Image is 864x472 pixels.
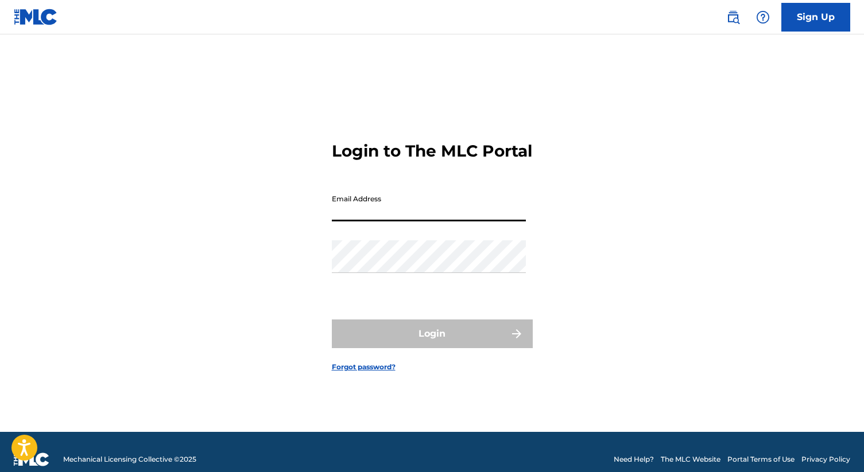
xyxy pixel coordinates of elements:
span: Mechanical Licensing Collective © 2025 [63,454,196,465]
img: logo [14,453,49,466]
div: Help [751,6,774,29]
a: Sign Up [781,3,850,32]
a: Privacy Policy [801,454,850,465]
a: Need Help? [614,454,654,465]
img: help [756,10,770,24]
img: search [726,10,740,24]
a: Portal Terms of Use [727,454,795,465]
a: Public Search [722,6,745,29]
a: Forgot password? [332,362,396,372]
a: The MLC Website [661,454,720,465]
img: MLC Logo [14,9,58,25]
h3: Login to The MLC Portal [332,141,532,161]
